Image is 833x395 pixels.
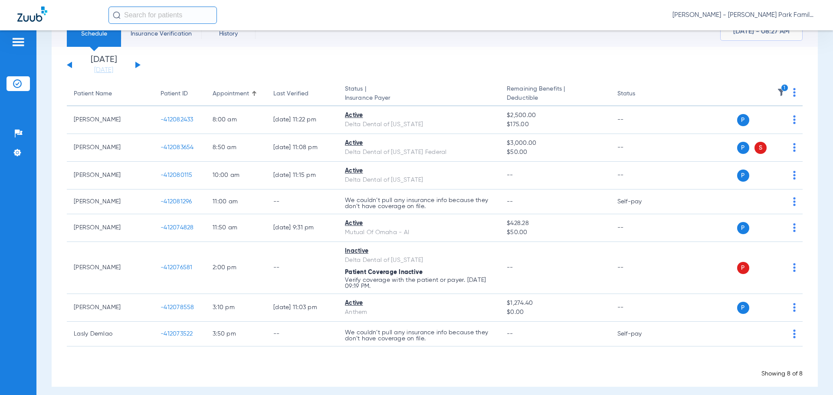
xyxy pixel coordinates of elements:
td: 8:50 AM [206,134,266,162]
span: -- [507,264,513,271]
td: [DATE] 11:03 PM [266,294,338,322]
div: Patient Name [74,89,112,98]
span: $0.00 [507,308,603,317]
div: Active [345,139,493,148]
span: -412080115 [161,172,193,178]
span: -- [507,172,513,178]
span: P [737,142,749,154]
td: [PERSON_NAME] [67,134,154,162]
span: Showing 8 of 8 [761,371,803,377]
td: -- [266,242,338,294]
span: $175.00 [507,120,603,129]
td: -- [610,106,669,134]
td: -- [610,162,669,189]
span: -412081296 [161,199,192,205]
td: Lasly Demlao [67,322,154,346]
span: Patient Coverage Inactive [345,269,423,275]
div: Patient ID [161,89,199,98]
span: $428.28 [507,219,603,228]
img: Search Icon [113,11,121,19]
span: $50.00 [507,228,603,237]
span: -412076581 [161,264,193,271]
span: -412078558 [161,304,194,310]
img: group-dot-blue.svg [793,263,796,272]
td: [PERSON_NAME] [67,189,154,214]
input: Search for patients [108,7,217,24]
td: 11:50 AM [206,214,266,242]
span: History [208,29,249,38]
td: [PERSON_NAME] [67,294,154,322]
span: Insurance Verification [128,29,195,38]
div: Mutual Of Omaha - AI [345,228,493,237]
img: group-dot-blue.svg [793,303,796,312]
span: P [737,114,749,126]
div: Active [345,219,493,228]
span: P [737,302,749,314]
img: Zuub Logo [17,7,47,22]
span: -- [507,199,513,205]
span: P [737,170,749,182]
span: $1,274.40 [507,299,603,308]
span: Deductible [507,94,603,103]
div: Delta Dental of [US_STATE] [345,120,493,129]
span: $2,500.00 [507,111,603,120]
div: Last Verified [273,89,331,98]
div: Delta Dental of [US_STATE] [345,176,493,185]
td: [DATE] 11:08 PM [266,134,338,162]
span: -- [507,331,513,337]
td: 2:00 PM [206,242,266,294]
td: -- [610,214,669,242]
td: -- [610,134,669,162]
img: group-dot-blue.svg [793,197,796,206]
div: Delta Dental of [US_STATE] Federal [345,148,493,157]
th: Status [610,82,669,106]
div: Last Verified [273,89,308,98]
th: Remaining Benefits | [500,82,610,106]
li: [DATE] [78,55,130,75]
span: Insurance Payer [345,94,493,103]
span: P [737,262,749,274]
div: Delta Dental of [US_STATE] [345,256,493,265]
div: Appointment [213,89,259,98]
span: Schedule [73,29,115,38]
td: [PERSON_NAME] [67,162,154,189]
span: -412073522 [161,331,193,337]
td: [PERSON_NAME] [67,106,154,134]
td: -- [610,242,669,294]
div: Anthem [345,308,493,317]
span: $3,000.00 [507,139,603,148]
div: Inactive [345,247,493,256]
td: -- [610,294,669,322]
td: Self-pay [610,322,669,346]
div: Active [345,166,493,176]
i: 1 [781,84,789,92]
div: Active [345,299,493,308]
span: -412082433 [161,117,193,123]
span: [PERSON_NAME] - [PERSON_NAME] Park Family Dentistry [672,11,816,20]
span: -412083654 [161,144,194,150]
a: [DATE] [78,66,130,75]
span: $50.00 [507,148,603,157]
div: Patient Name [74,89,147,98]
div: Active [345,111,493,120]
td: [DATE] 11:15 PM [266,162,338,189]
img: group-dot-blue.svg [793,330,796,338]
div: Patient ID [161,89,188,98]
th: Status | [338,82,500,106]
span: P [737,222,749,234]
td: 11:00 AM [206,189,266,214]
div: Appointment [213,89,249,98]
p: We couldn’t pull any insurance info because they don’t have coverage on file. [345,197,493,209]
img: group-dot-blue.svg [793,88,796,97]
td: [PERSON_NAME] [67,242,154,294]
img: group-dot-blue.svg [793,115,796,124]
td: 3:50 PM [206,322,266,346]
img: group-dot-blue.svg [793,171,796,180]
img: group-dot-blue.svg [793,143,796,152]
td: [PERSON_NAME] [67,214,154,242]
td: 10:00 AM [206,162,266,189]
img: group-dot-blue.svg [793,223,796,232]
img: filter.svg [777,88,786,97]
p: Verify coverage with the patient or payer. [DATE] 09:19 PM. [345,277,493,289]
td: 3:10 PM [206,294,266,322]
